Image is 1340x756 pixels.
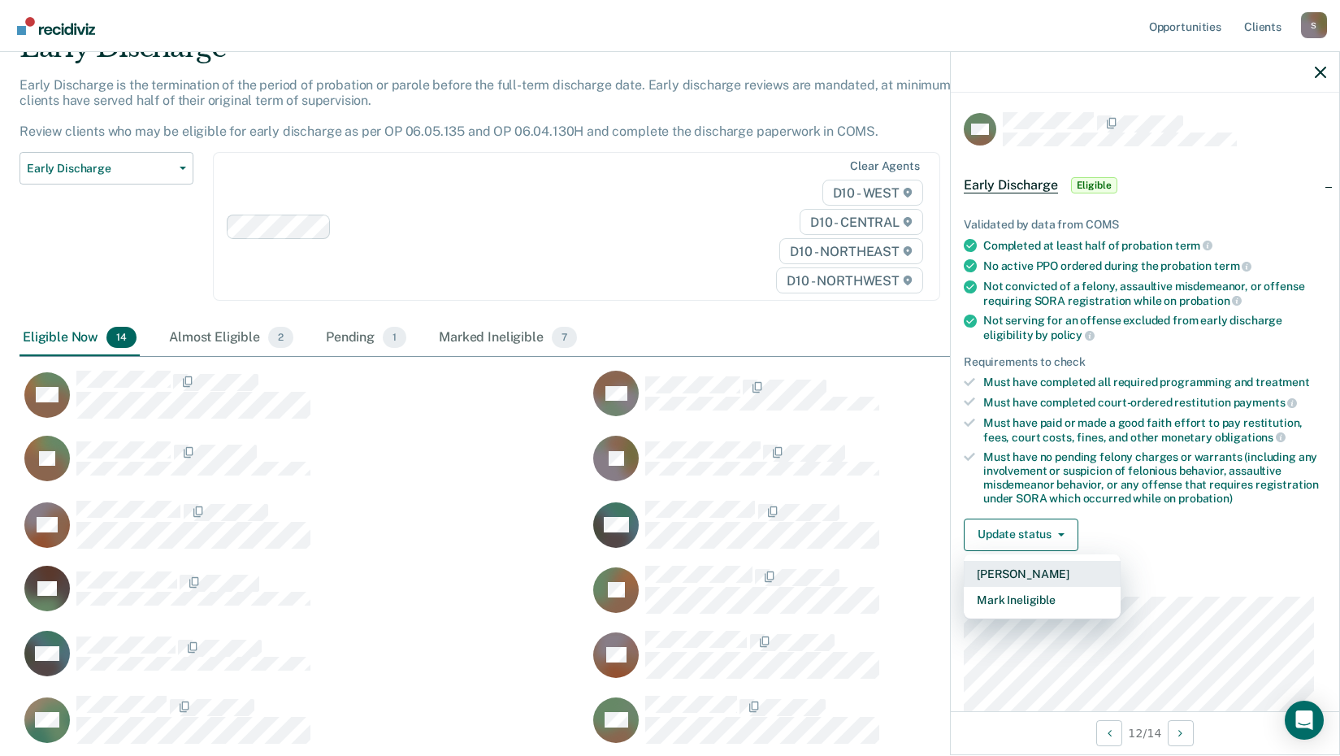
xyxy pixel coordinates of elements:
div: No active PPO ordered during the probation [983,259,1326,273]
div: CaseloadOpportunityCell-0737399 [20,630,588,695]
div: Must have paid or made a good faith effort to pay restitution, fees, court costs, fines, and othe... [983,416,1326,444]
span: D10 - NORTHWEST [776,267,922,293]
div: S [1301,12,1327,38]
span: Early Discharge [964,177,1058,193]
div: CaseloadOpportunityCell-0795089 [20,500,588,565]
span: probation [1179,294,1242,307]
div: Almost Eligible [166,320,297,356]
button: Mark Ineligible [964,587,1121,613]
div: Completed at least half of probation [983,238,1326,253]
div: Clear agents [850,159,919,173]
span: term [1214,259,1251,272]
button: Next Opportunity [1168,720,1194,746]
div: Marked Ineligible [436,320,580,356]
div: Must have completed court-ordered restitution [983,395,1326,410]
div: Not serving for an offense excluded from early discharge eligibility by [983,314,1326,341]
span: D10 - WEST [822,180,923,206]
div: CaseloadOpportunityCell-0811405 [20,565,588,630]
div: CaseloadOpportunityCell-0623606 [588,630,1157,695]
div: CaseloadOpportunityCell-0602362 [588,565,1157,630]
div: CaseloadOpportunityCell-0820218 [588,500,1157,565]
div: CaseloadOpportunityCell-0799859 [20,370,588,435]
span: 14 [106,327,137,348]
span: Eligible [1071,177,1117,193]
p: Early Discharge is the termination of the period of probation or parole before the full-term disc... [20,77,986,140]
span: 1 [383,327,406,348]
div: Early Discharge [20,31,1025,77]
span: D10 - CENTRAL [800,209,923,235]
span: D10 - NORTHEAST [779,238,922,264]
span: 7 [552,327,577,348]
div: Must have no pending felony charges or warrants (including any involvement or suspicion of feloni... [983,450,1326,505]
div: Open Intercom Messenger [1285,701,1324,740]
span: probation) [1178,492,1233,505]
span: 2 [268,327,293,348]
div: Must have completed all required programming and [983,376,1326,389]
img: Recidiviz [17,17,95,35]
button: Profile dropdown button [1301,12,1327,38]
span: policy [1051,328,1095,341]
span: obligations [1215,431,1286,444]
button: [PERSON_NAME] [964,561,1121,587]
span: term [1175,239,1212,252]
div: CaseloadOpportunityCell-0766787 [588,370,1157,435]
span: payments [1234,396,1298,409]
span: Early Discharge [27,162,173,176]
div: CaseloadOpportunityCell-0799703 [20,435,588,500]
button: Previous Opportunity [1096,720,1122,746]
span: treatment [1255,376,1310,389]
div: 12 / 14 [951,711,1339,754]
button: Update status [964,519,1078,551]
div: Validated by data from COMS [964,218,1326,232]
div: CaseloadOpportunityCell-0816289 [588,435,1157,500]
div: Early DischargeEligible [951,159,1339,211]
dt: Supervision [964,577,1326,591]
div: Not convicted of a felony, assaultive misdemeanor, or offense requiring SORA registration while on [983,280,1326,307]
div: Eligible Now [20,320,140,356]
div: Pending [323,320,410,356]
div: Requirements to check [964,355,1326,369]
